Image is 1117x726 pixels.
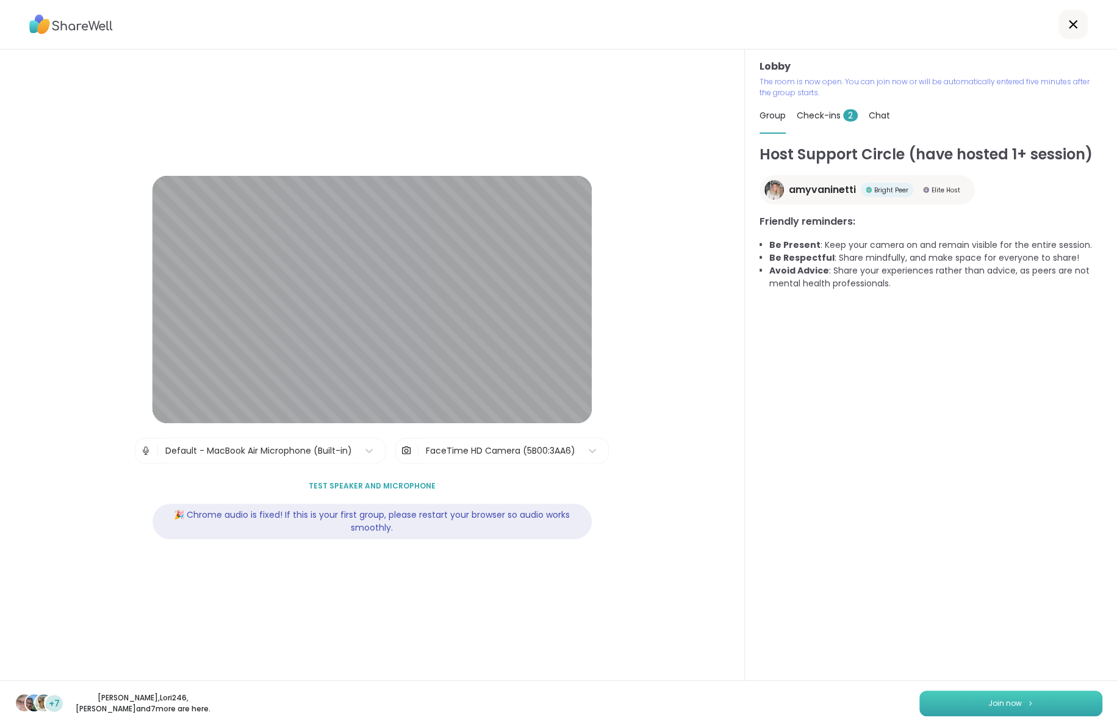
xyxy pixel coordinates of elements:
[401,438,412,463] img: Camera
[156,438,159,463] span: |
[797,109,858,122] span: Check-ins
[932,186,960,195] span: Elite Host
[919,691,1102,716] button: Join now
[153,504,592,539] div: 🎉 Chrome audio is fixed! If this is your first group, please restart your browser so audio works ...
[29,10,113,38] img: ShareWell Logo
[165,445,352,457] div: Default - MacBook Air Microphone (Built-in)
[769,264,1102,290] li: : Share your experiences rather than advice, as peers are not mental health professionals.
[988,698,1022,709] span: Join now
[26,694,43,711] img: Lori246
[760,143,1102,165] h1: Host Support Circle (have hosted 1+ session)
[417,438,420,463] span: |
[1027,700,1034,706] img: ShareWell Logomark
[760,76,1102,98] p: The room is now open. You can join now or will be automatically entered five minutes after the gr...
[760,59,1102,74] h3: Lobby
[869,109,890,122] span: Chat
[35,694,52,711] img: spencer
[769,239,1102,252] li: : Keep your camera on and remain visible for the entire session.
[16,694,33,711] img: Susan
[769,239,821,251] b: Be Present
[764,180,784,200] img: amyvaninetti
[74,692,211,714] p: [PERSON_NAME] , Lori246 , [PERSON_NAME] and 7 more are here.
[49,697,60,710] span: +7
[760,175,975,205] a: amyvaninettiamyvaninettiBright PeerBright PeerElite HostElite Host
[304,473,440,499] button: Test speaker and microphone
[789,183,856,197] span: amyvaninetti
[866,187,872,193] img: Bright Peer
[843,109,858,122] span: 2
[309,481,436,492] span: Test speaker and microphone
[760,109,786,122] span: Group
[140,438,151,463] img: Microphone
[426,445,575,457] div: FaceTime HD Camera (5B00:3AA6)
[769,252,835,264] b: Be Respectful
[769,264,829,277] b: Avoid Advice
[769,252,1102,264] li: : Share mindfully, and make space for everyone to share!
[923,187,929,193] img: Elite Host
[874,186,908,195] span: Bright Peer
[760,214,1102,229] h3: Friendly reminders:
